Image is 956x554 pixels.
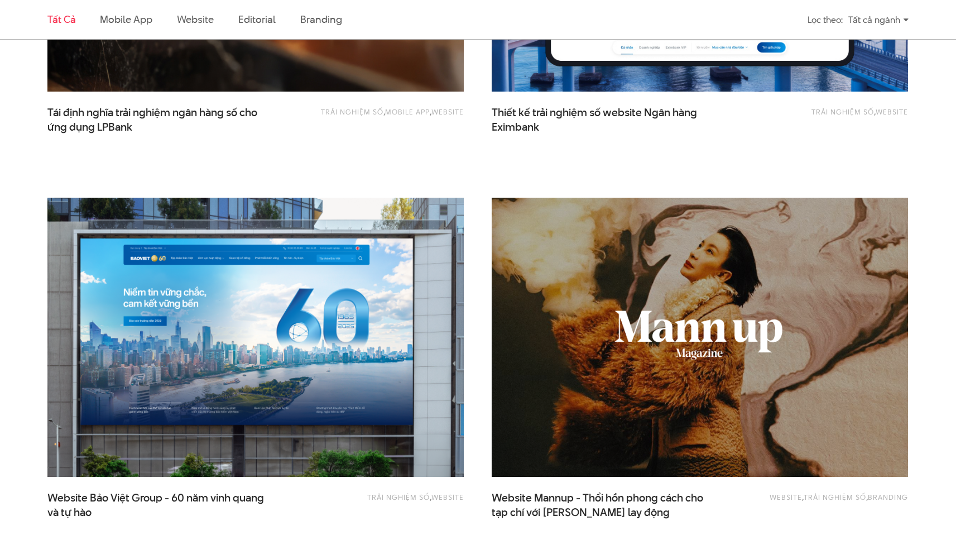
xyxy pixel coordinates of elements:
img: website Mann up [492,198,908,477]
a: Website [431,492,464,502]
div: Tất cả ngành [848,10,909,30]
a: Mobile app [100,12,152,26]
a: Branding [868,492,908,502]
span: Tái định nghĩa trải nghiệm ngân hàng số cho [47,106,271,133]
div: , [742,106,908,128]
a: Trải nghiệm số [367,492,430,502]
a: Branding [300,12,342,26]
a: Website [770,492,802,502]
div: Lọc theo: [808,10,843,30]
span: Eximbank [492,120,539,135]
a: Editorial [238,12,276,26]
a: Website Mannup - Thổi hồn phong cách chotạp chí với [PERSON_NAME] lay động [492,491,715,519]
a: Tất cả [47,12,75,26]
a: Tái định nghĩa trải nghiệm ngân hàng số choứng dụng LPBank [47,106,271,133]
a: Website [431,107,464,117]
a: Trải nghiệm số [804,492,866,502]
a: Website [177,12,214,26]
a: Website Bảo Việt Group - 60 năm vinh quangvà tự hào [47,491,271,519]
a: Thiết kế trải nghiệm số website Ngân hàngEximbank [492,106,715,133]
span: ứng dụng LPBank [47,120,132,135]
a: Trải nghiệm số [811,107,874,117]
a: Trải nghiệm số [321,107,383,117]
span: Website Mannup - Thổi hồn phong cách cho [492,491,715,519]
span: Website Bảo Việt Group - 60 năm vinh quang [47,491,271,519]
div: , , [742,491,908,513]
span: Thiết kế trải nghiệm số website Ngân hàng [492,106,715,133]
span: tạp chí với [PERSON_NAME] lay động [492,505,670,520]
a: Website [876,107,908,117]
a: Mobile app [385,107,430,117]
div: , , [297,106,464,128]
img: BaoViet 60 năm [27,184,485,491]
div: , [297,491,464,513]
span: và tự hào [47,505,92,520]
